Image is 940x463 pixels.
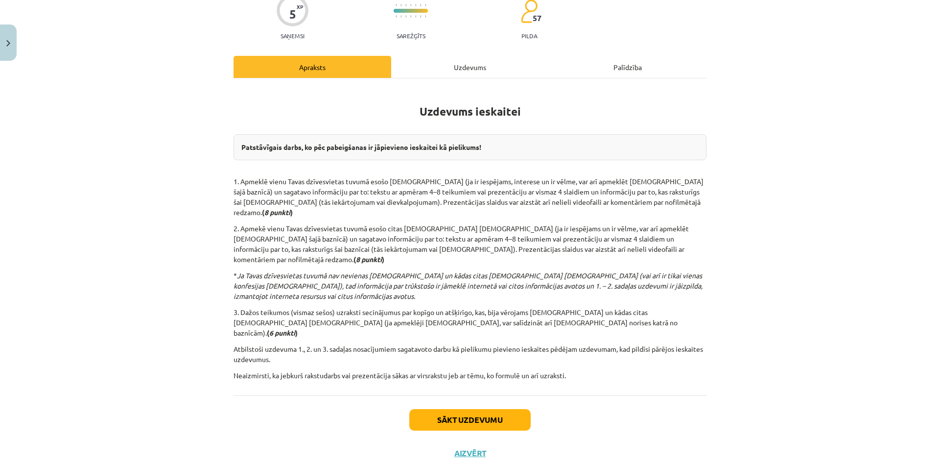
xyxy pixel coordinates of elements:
[262,208,293,217] strong: ( )
[356,255,382,264] i: 8 punkti
[420,104,521,119] strong: Uzdevums ieskaitei
[234,223,706,265] p: 2. Apmekē vienu Tavas dzīvesvietas tuvumā esošo citas [DEMOGRAPHIC_DATA] [DEMOGRAPHIC_DATA] (ja i...
[396,4,397,6] img: icon-short-line-57e1e144782c952c97e751825c79c345078a6d821885a25fce030b3d8c18986b.svg
[241,143,481,151] strong: Patstāvīgais darbs, ko pēc pabeigšanas ir jāpievieno ieskaitei kā pielikums!
[277,32,308,39] p: Saņemsi
[415,4,416,6] img: icon-short-line-57e1e144782c952c97e751825c79c345078a6d821885a25fce030b3d8c18986b.svg
[415,15,416,18] img: icon-short-line-57e1e144782c952c97e751825c79c345078a6d821885a25fce030b3d8c18986b.svg
[267,328,298,337] strong: ( )
[297,4,303,9] span: XP
[400,15,401,18] img: icon-short-line-57e1e144782c952c97e751825c79c345078a6d821885a25fce030b3d8c18986b.svg
[549,56,706,78] div: Palīdzība
[409,409,531,431] button: Sākt uzdevumu
[391,56,549,78] div: Uzdevums
[234,176,706,218] p: 1. Apmeklē vienu Tavas dzīvesvietas tuvumā esošo [DEMOGRAPHIC_DATA] (ja ir iespējams, interese un...
[420,15,421,18] img: icon-short-line-57e1e144782c952c97e751825c79c345078a6d821885a25fce030b3d8c18986b.svg
[234,344,706,365] p: Atbilstoši uzdevuma 1., 2. un 3. sadaļas nosacījumiem sagatavoto darbu kā pielikumu pievieno iesk...
[400,4,401,6] img: icon-short-line-57e1e144782c952c97e751825c79c345078a6d821885a25fce030b3d8c18986b.svg
[234,370,706,381] p: Neaizmirsti, ka jebkurš rakstudarbs vai prezentācija sākas ar virsrakstu jeb ar tēmu, ko formulē ...
[410,15,411,18] img: icon-short-line-57e1e144782c952c97e751825c79c345078a6d821885a25fce030b3d8c18986b.svg
[425,4,426,6] img: icon-short-line-57e1e144782c952c97e751825c79c345078a6d821885a25fce030b3d8c18986b.svg
[234,56,391,78] div: Apraksts
[396,15,397,18] img: icon-short-line-57e1e144782c952c97e751825c79c345078a6d821885a25fce030b3d8c18986b.svg
[420,4,421,6] img: icon-short-line-57e1e144782c952c97e751825c79c345078a6d821885a25fce030b3d8c18986b.svg
[397,32,425,39] p: Sarežģīts
[451,448,489,458] button: Aizvērt
[533,14,541,23] span: 57
[521,32,537,39] p: pilda
[289,7,296,21] div: 5
[410,4,411,6] img: icon-short-line-57e1e144782c952c97e751825c79c345078a6d821885a25fce030b3d8c18986b.svg
[425,15,426,18] img: icon-short-line-57e1e144782c952c97e751825c79c345078a6d821885a25fce030b3d8c18986b.svg
[353,255,384,264] strong: ( )
[269,328,295,337] i: 6 punkti
[6,40,10,47] img: icon-close-lesson-0947bae3869378f0d4975bcd49f059093ad1ed9edebbc8119c70593378902aed.svg
[234,307,706,338] p: 3. Dažos teikumos (vismaz sešos) uzraksti secinājumus par kopīgo un atšķirīgo, kas, bija vērojams...
[264,208,290,217] i: 8 punkti
[405,4,406,6] img: icon-short-line-57e1e144782c952c97e751825c79c345078a6d821885a25fce030b3d8c18986b.svg
[405,15,406,18] img: icon-short-line-57e1e144782c952c97e751825c79c345078a6d821885a25fce030b3d8c18986b.svg
[234,271,703,300] i: Ja Tavas dzīvesvietas tuvumā nav nevienas [DEMOGRAPHIC_DATA] un kādas citas [DEMOGRAPHIC_DATA] [D...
